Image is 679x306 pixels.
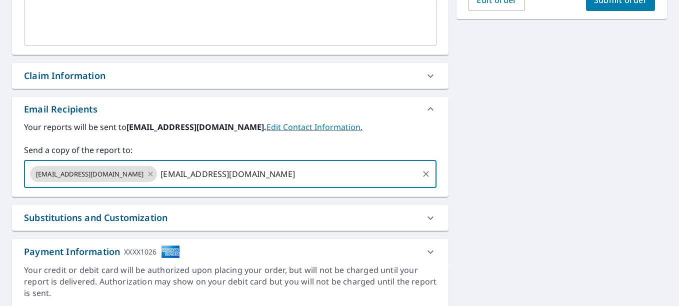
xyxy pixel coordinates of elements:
[24,144,436,156] label: Send a copy of the report to:
[12,63,448,88] div: Claim Information
[24,211,167,224] div: Substitutions and Customization
[12,205,448,230] div: Substitutions and Customization
[24,69,105,82] div: Claim Information
[12,239,448,264] div: Payment InformationXXXX1026cardImage
[24,245,180,258] div: Payment Information
[161,245,180,258] img: cardImage
[419,167,433,181] button: Clear
[24,102,97,116] div: Email Recipients
[30,166,157,182] div: [EMAIL_ADDRESS][DOMAIN_NAME]
[126,121,266,132] b: [EMAIL_ADDRESS][DOMAIN_NAME].
[24,121,436,133] label: Your reports will be sent to
[12,97,448,121] div: Email Recipients
[266,121,362,132] a: EditContactInfo
[124,245,156,258] div: XXXX1026
[24,264,436,299] div: Your credit or debit card will be authorized upon placing your order, but will not be charged unt...
[30,169,149,179] span: [EMAIL_ADDRESS][DOMAIN_NAME]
